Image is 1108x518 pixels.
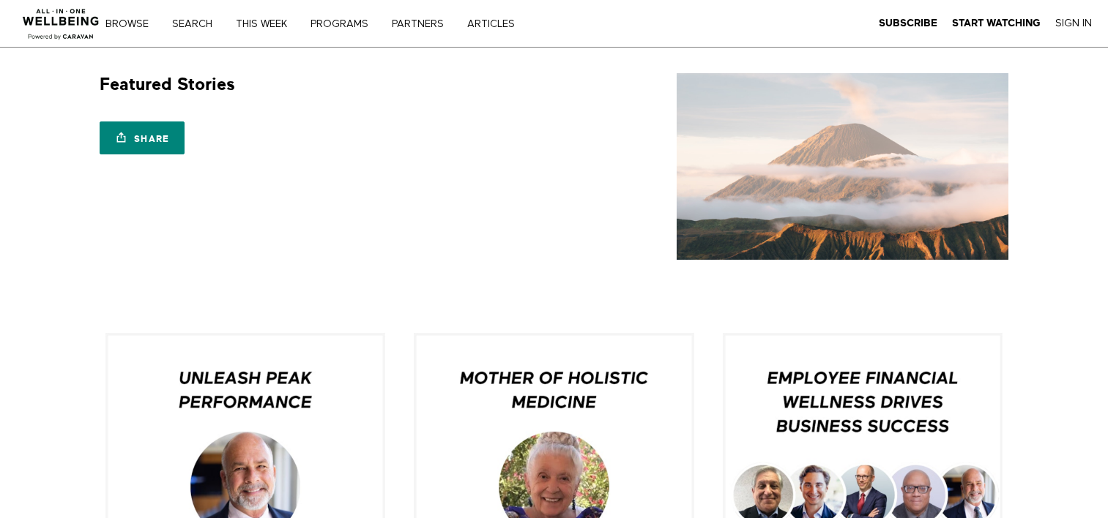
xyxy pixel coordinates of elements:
a: Subscribe [879,17,937,30]
a: ARTICLES [462,19,530,29]
strong: Subscribe [879,18,937,29]
h1: Featured Stories [100,73,235,96]
a: Sign In [1055,17,1092,30]
a: Search [167,19,228,29]
a: PARTNERS [387,19,459,29]
a: Share [100,121,185,154]
nav: Primary [116,16,545,31]
a: PROGRAMS [305,19,384,29]
img: Featured Stories [677,73,1008,260]
a: Browse [100,19,164,29]
strong: Start Watching [952,18,1041,29]
a: THIS WEEK [231,19,302,29]
a: Start Watching [952,17,1041,30]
